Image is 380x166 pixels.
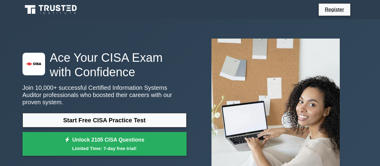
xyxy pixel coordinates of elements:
p: Join 10,000+ successful Certified Information Systems Auditor professionals who boosted their car... [23,84,187,106]
h1: Ace Your CISA Exam with Confidence [23,50,187,79]
a: Unlock 2105 CISA QuestionsLimited Time: 7-day free trial! [23,132,187,156]
small: Limited Time: 7-day free trial! [30,145,179,152]
a: Register [321,6,348,13]
a: Start Free CISA Practice Test [23,113,187,127]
